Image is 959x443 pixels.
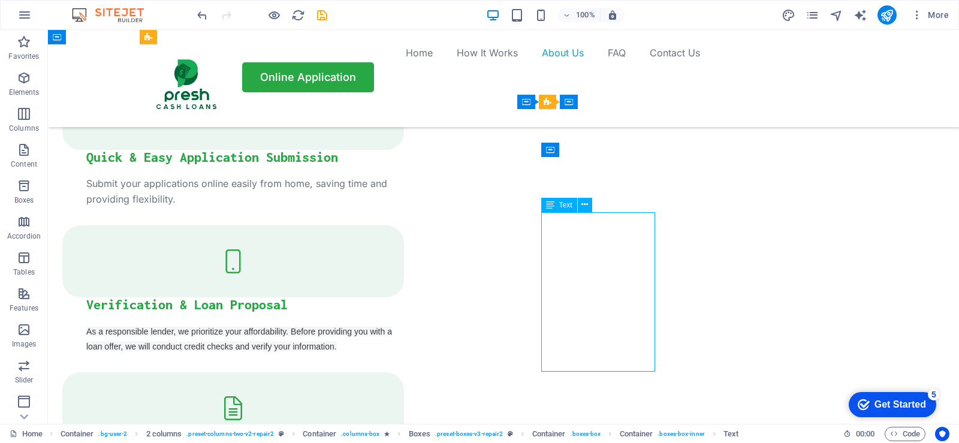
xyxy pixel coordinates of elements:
p: Accordion [7,231,41,241]
span: . boxes-box-inner [658,427,705,441]
span: . boxes-box [570,427,601,441]
button: 100% [558,8,601,22]
div: Get Started 5 items remaining, 0% complete [10,6,97,31]
i: Save (Ctrl+S) [315,8,329,22]
button: design [782,8,796,22]
button: undo [195,8,209,22]
i: This element is a customizable preset [508,430,513,437]
span: Click to select. Double-click to edit [532,427,566,441]
span: Click to select. Double-click to edit [723,427,738,441]
p: Features [10,303,38,313]
i: Design (Ctrl+Alt+Y) [782,8,795,22]
p: Favorites [8,52,39,61]
div: 5 [89,2,101,14]
p: Images [12,339,37,349]
button: navigator [830,8,844,22]
button: publish [877,5,897,25]
h6: 100% [576,8,595,22]
a: Click to cancel selection. Double-click to open Pages [10,427,43,441]
button: reload [291,8,305,22]
div: Get Started [35,13,87,24]
p: Tables [13,267,35,277]
p: Elements [9,88,40,97]
img: Editor Logo [69,8,159,22]
p: Columns [9,123,39,133]
nav: breadcrumb [61,427,739,441]
i: This element is a customizable preset [279,430,284,437]
i: Reload page [291,8,305,22]
span: Click to select. Double-click to edit [61,427,94,441]
i: Publish [880,8,894,22]
i: Element contains an animation [384,430,390,437]
p: Boxes [14,195,34,205]
i: Undo: Change colors (Ctrl+Z) [195,8,209,22]
span: Click to select. Double-click to edit [620,427,653,441]
span: Click to select. Double-click to edit [409,427,430,441]
i: On resize automatically adjust zoom level to fit chosen device. [607,10,618,20]
span: Click to select. Double-click to edit [303,427,336,441]
span: . columns-box [341,427,379,441]
span: Code [890,427,920,441]
p: Content [11,159,37,169]
button: Click here to leave preview mode and continue editing [267,8,281,22]
span: Click to select. Double-click to edit [146,427,182,441]
span: 00 00 [856,427,874,441]
button: More [906,5,954,25]
span: More [911,9,949,21]
span: . preset-columns-two-v2-repair2 [186,427,274,441]
span: : [864,429,866,438]
button: pages [806,8,820,22]
h6: Session time [843,427,875,441]
i: Navigator [830,8,843,22]
span: . bg-user-2 [98,427,127,441]
p: Slider [15,375,34,385]
span: . preset-boxes-v3-repair2 [435,427,503,441]
i: Pages (Ctrl+Alt+S) [806,8,819,22]
button: Code [885,427,925,441]
button: text_generator [854,8,868,22]
button: Usercentrics [935,427,949,441]
button: save [315,8,329,22]
i: AI Writer [854,8,867,22]
span: Text [559,201,572,209]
